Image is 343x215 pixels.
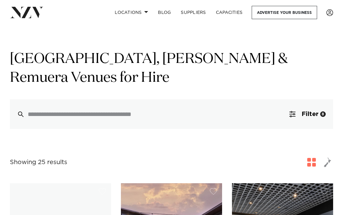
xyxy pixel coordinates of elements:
h1: [GEOGRAPHIC_DATA], [PERSON_NAME] & Remuera Venues for Hire [10,50,333,87]
a: BLOG [153,6,176,19]
button: Filter8 [282,99,333,129]
a: Advertise your business [252,6,317,19]
div: 8 [320,111,326,117]
span: Filter [302,111,318,117]
a: SUPPLIERS [176,6,211,19]
div: Showing 25 results [10,158,67,167]
img: nzv-logo.png [10,7,43,18]
a: Capacities [211,6,248,19]
a: Locations [110,6,153,19]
